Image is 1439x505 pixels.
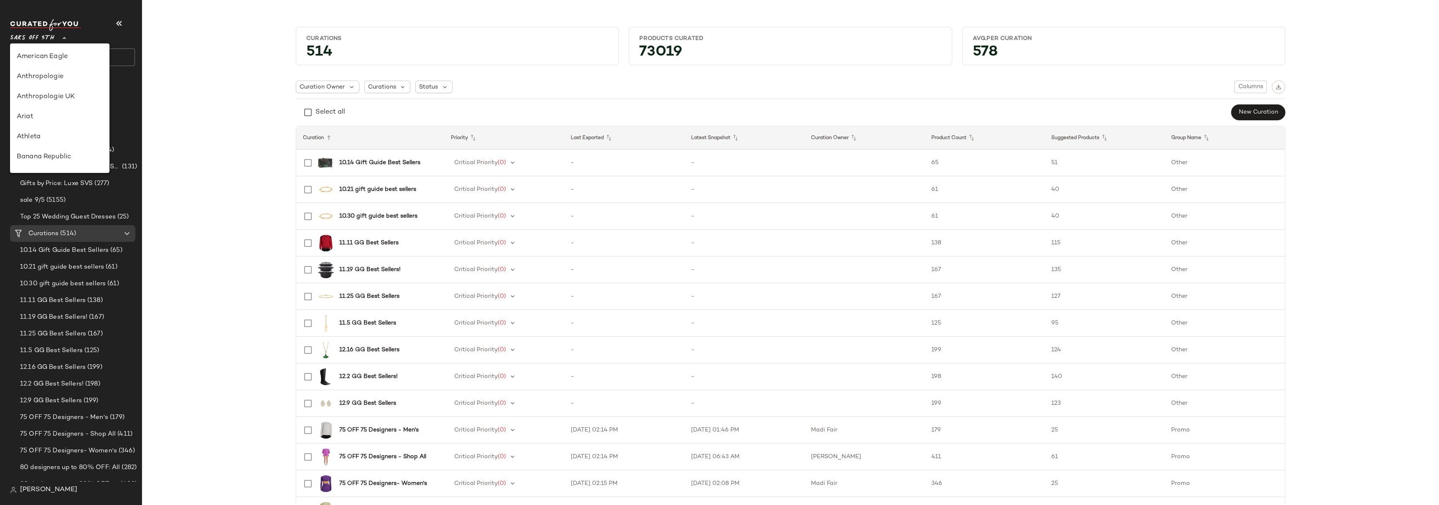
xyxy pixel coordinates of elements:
[1045,470,1164,497] td: 25
[300,83,345,91] span: Curation Owner
[86,296,103,305] span: (138)
[20,129,81,138] span: DFS Product - KEEP
[318,208,334,225] img: 0400020511441
[925,337,1045,363] td: 199
[498,160,506,166] span: (0)
[58,229,76,239] span: (514)
[1164,203,1285,230] td: Other
[10,19,81,31] img: cfy_white_logo.C9jOOHJF.svg
[684,256,804,283] td: -
[20,312,87,322] span: 11.19 GG Best Sellers!
[339,426,419,434] b: 75 OFF 75 Designers - Men's
[86,363,102,372] span: (199)
[925,230,1045,256] td: 138
[20,329,86,339] span: 11.25 GG Best Sellers
[1164,176,1285,203] td: Other
[85,112,102,122] span: (759)
[684,310,804,337] td: -
[684,337,804,363] td: -
[1045,337,1164,363] td: 124
[454,400,498,406] span: Critical Priority
[318,261,334,278] img: 0400017819524
[564,337,684,363] td: -
[318,155,334,171] img: 0400021188121
[339,239,399,247] b: 11.11 GG Best Sellers
[20,246,109,255] span: 10.14 Gift Guide Best Sellers
[20,379,84,389] span: 12.2 GG Best Sellers!
[973,35,1275,43] div: Avg.per Curation
[20,279,106,289] span: 10.30 gift guide best sellers
[564,126,684,150] th: Last Exported
[804,470,924,497] td: Madi Fair
[20,162,120,172] span: GG: [DATE] Outfits Women's SVS
[804,417,924,444] td: Madi Fair
[498,266,506,273] span: (0)
[1045,444,1164,470] td: 61
[300,46,615,61] div: 514
[318,422,334,439] img: 0400022500702_IVORY
[1234,81,1267,93] button: Columns
[1164,363,1285,390] td: Other
[101,145,114,155] span: (24)
[106,279,119,289] span: (61)
[84,379,100,389] span: (198)
[318,475,334,492] img: 0400022406067_GRAPE
[82,396,99,406] span: (199)
[20,95,71,105] span: 9/5 Bottega SVS
[306,35,608,43] div: Curations
[1045,203,1164,230] td: 40
[119,480,137,489] span: (603)
[86,329,103,339] span: (167)
[20,195,45,205] span: sale 9/5
[925,363,1045,390] td: 198
[498,320,506,326] span: (0)
[684,444,804,470] td: [DATE] 06:43 AM
[633,46,948,61] div: 73019
[318,449,334,465] img: 0400023018091_AMETHYST
[339,345,399,354] b: 12.16 GG Best Sellers
[498,186,506,193] span: (0)
[20,179,93,188] span: Gifts by Price: Luxe SVS
[444,126,564,150] th: Priority
[1045,126,1164,150] th: Suggested Products
[804,444,924,470] td: [PERSON_NAME]
[564,283,684,310] td: -
[20,296,86,305] span: 11.11 GG Best Sellers
[1164,310,1285,337] td: Other
[117,446,135,456] span: (346)
[925,176,1045,203] td: 61
[120,162,137,172] span: (131)
[71,95,84,105] span: (57)
[109,246,122,255] span: (65)
[498,373,506,380] span: (0)
[498,347,506,353] span: (0)
[498,400,506,406] span: (0)
[454,373,498,380] span: Critical Priority
[339,399,396,408] b: 12.9 GG Best Sellers
[81,129,102,138] span: (1299)
[564,256,684,283] td: -
[564,444,684,470] td: [DATE] 02:14 PM
[925,256,1045,283] td: 167
[925,417,1045,444] td: 179
[28,229,58,239] span: Curations
[318,288,334,305] img: 0400017998870_1TCWYELLOWGOLD
[318,342,334,358] img: 0400019529111
[1231,104,1285,120] button: New Curation
[1045,256,1164,283] td: 135
[1164,283,1285,310] td: Other
[120,463,137,472] span: (282)
[1164,417,1285,444] td: Promo
[1164,444,1285,470] td: Promo
[684,390,804,417] td: -
[339,212,417,221] b: 10.30 gift guide best sellers
[1164,256,1285,283] td: Other
[1164,470,1285,497] td: Promo
[1164,337,1285,363] td: Other
[339,265,401,274] b: 11.19 GG Best Sellers!
[684,470,804,497] td: [DATE] 02:08 PM
[454,454,498,460] span: Critical Priority
[454,213,498,219] span: Critical Priority
[45,195,66,205] span: (5155)
[498,480,506,487] span: (0)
